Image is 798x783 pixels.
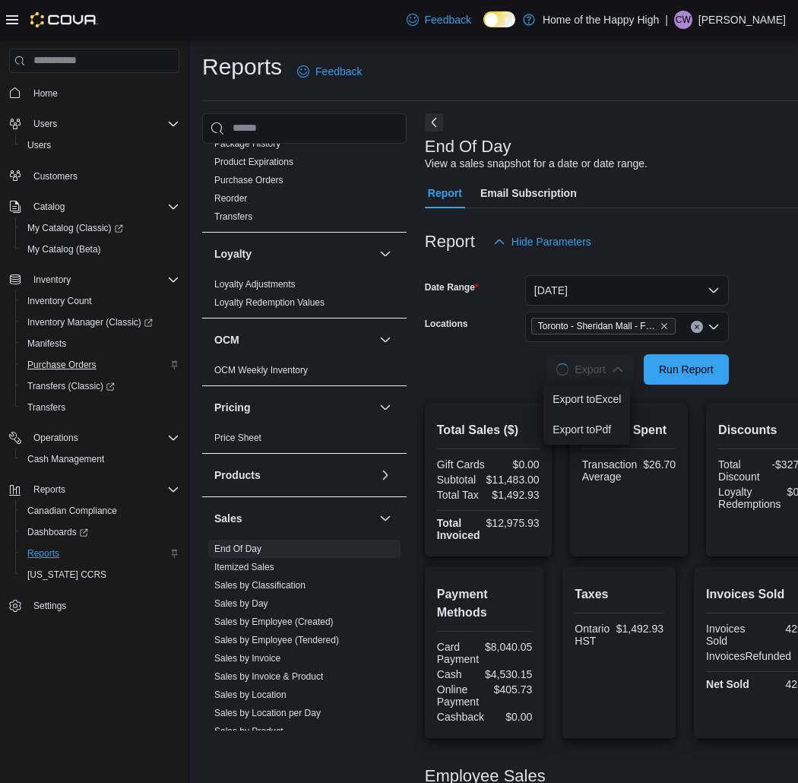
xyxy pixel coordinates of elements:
[214,671,323,682] a: Sales by Invoice & Product
[543,414,630,445] button: Export toPdf
[27,271,77,289] button: Inventory
[3,196,185,217] button: Catalog
[214,598,268,610] span: Sales by Day
[27,243,101,255] span: My Catalog (Beta)
[33,600,66,612] span: Settings
[214,297,325,308] a: Loyalty Redemption Values
[27,453,104,465] span: Cash Management
[437,668,479,680] div: Cash
[437,421,540,439] h2: Total Sales ($)
[214,364,308,376] span: OCM Weekly Inventory
[214,278,296,290] span: Loyalty Adjustments
[27,505,117,517] span: Canadian Compliance
[575,623,610,647] div: Ontario HST
[525,275,729,306] button: [DATE]
[3,479,185,500] button: Reports
[21,398,179,417] span: Transfers
[555,361,571,377] span: Loading
[21,544,179,563] span: Reports
[214,211,252,223] span: Transfers
[21,334,72,353] a: Manifests
[21,136,57,154] a: Users
[214,468,373,483] button: Products
[9,76,179,657] nav: Complex example
[21,450,179,468] span: Cash Management
[15,239,185,260] button: My Catalog (Beta)
[214,332,239,347] h3: OCM
[3,269,185,290] button: Inventory
[483,27,484,28] span: Dark Mode
[21,356,103,374] a: Purchase Orders
[21,566,112,584] a: [US_STATE] CCRS
[27,401,65,414] span: Transfers
[676,11,691,29] span: CW
[214,689,287,701] span: Sales by Location
[214,653,280,664] a: Sales by Invoice
[214,211,252,222] a: Transfers
[214,616,334,628] span: Sales by Employee (Created)
[21,240,179,258] span: My Catalog (Beta)
[15,376,185,397] a: Transfers (Classic)
[556,354,623,385] span: Export
[15,500,185,521] button: Canadian Compliance
[21,450,110,468] a: Cash Management
[428,178,462,208] span: Report
[376,245,394,263] button: Loyalty
[27,596,179,615] span: Settings
[27,139,51,151] span: Users
[15,354,185,376] button: Purchase Orders
[487,227,597,257] button: Hide Parameters
[21,377,121,395] a: Transfers (Classic)
[437,683,482,708] div: Online Payment
[543,384,630,414] button: Export toExcel
[214,543,261,555] span: End Of Day
[214,635,339,645] a: Sales by Employee (Tendered)
[21,313,159,331] a: Inventory Manager (Classic)
[485,641,532,653] div: $8,040.05
[214,544,261,554] a: End Of Day
[15,290,185,312] button: Inventory Count
[480,178,577,208] span: Email Subscription
[27,480,71,499] button: Reports
[15,397,185,418] button: Transfers
[659,362,714,377] span: Run Report
[27,429,179,447] span: Operations
[33,432,78,444] span: Operations
[33,483,65,496] span: Reports
[27,167,84,185] a: Customers
[214,511,242,526] h3: Sales
[660,322,669,331] button: Remove Toronto - Sheridan Mall - Fire & Flower from selection in this group
[543,11,659,29] p: Home of the Happy High
[718,458,763,483] div: Total Discount
[27,295,92,307] span: Inventory Count
[214,246,252,262] h3: Loyalty
[437,711,484,723] div: Cashback
[437,474,480,486] div: Subtotal
[21,566,179,584] span: Washington CCRS
[214,192,247,204] span: Reorder
[643,458,676,471] div: $26.70
[33,87,58,100] span: Home
[437,517,480,541] strong: Total Invoiced
[425,156,648,172] div: View a sales snapshot for a date or date range.
[27,526,88,538] span: Dashboards
[202,275,407,318] div: Loyalty
[21,398,71,417] a: Transfers
[21,502,179,520] span: Canadian Compliance
[214,561,274,573] span: Itemized Sales
[575,585,663,604] h2: Taxes
[21,313,179,331] span: Inventory Manager (Classic)
[214,726,283,737] a: Sales by Product
[27,380,115,392] span: Transfers (Classic)
[33,274,71,286] span: Inventory
[27,338,66,350] span: Manifests
[486,517,540,529] div: $12,975.93
[315,64,362,79] span: Feedback
[202,52,282,82] h1: Reports
[401,5,477,35] a: Feedback
[214,562,274,572] a: Itemized Sales
[3,82,185,104] button: Home
[3,427,185,449] button: Operations
[718,486,781,510] div: Loyalty Redemptions
[21,219,129,237] a: My Catalog (Classic)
